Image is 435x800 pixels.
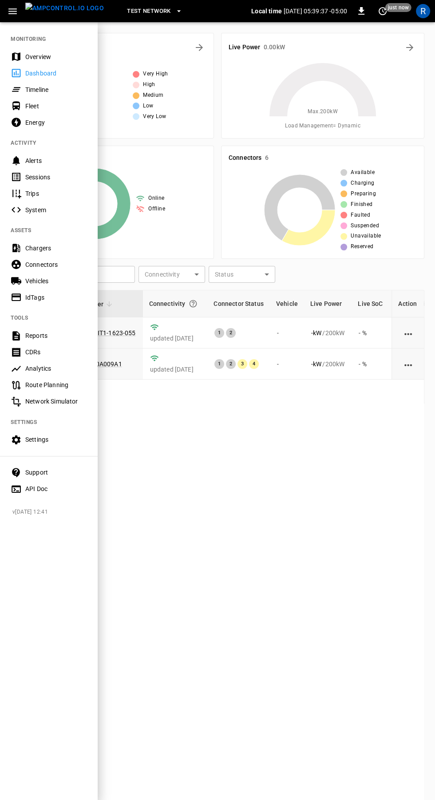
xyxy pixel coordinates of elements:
[25,206,87,214] div: System
[12,508,91,517] span: v [DATE] 12:41
[25,293,87,302] div: IdTags
[25,244,87,253] div: Chargers
[25,260,87,269] div: Connectors
[25,189,87,198] div: Trips
[25,85,87,94] div: Timeline
[25,118,87,127] div: Energy
[25,397,87,406] div: Network Simulator
[416,4,430,18] div: profile-icon
[25,364,87,373] div: Analytics
[25,277,87,285] div: Vehicles
[127,6,170,16] span: Test Network
[25,102,87,111] div: Fleet
[284,7,347,16] p: [DATE] 05:39:37 -05:00
[25,52,87,61] div: Overview
[25,380,87,389] div: Route Planning
[25,484,87,493] div: API Doc
[25,173,87,182] div: Sessions
[251,7,282,16] p: Local time
[25,348,87,356] div: CDRs
[25,331,87,340] div: Reports
[25,3,104,14] img: ampcontrol.io logo
[385,3,411,12] span: just now
[25,468,87,477] div: Support
[376,4,390,18] button: set refresh interval
[25,69,87,78] div: Dashboard
[25,435,87,444] div: Settings
[25,156,87,165] div: Alerts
